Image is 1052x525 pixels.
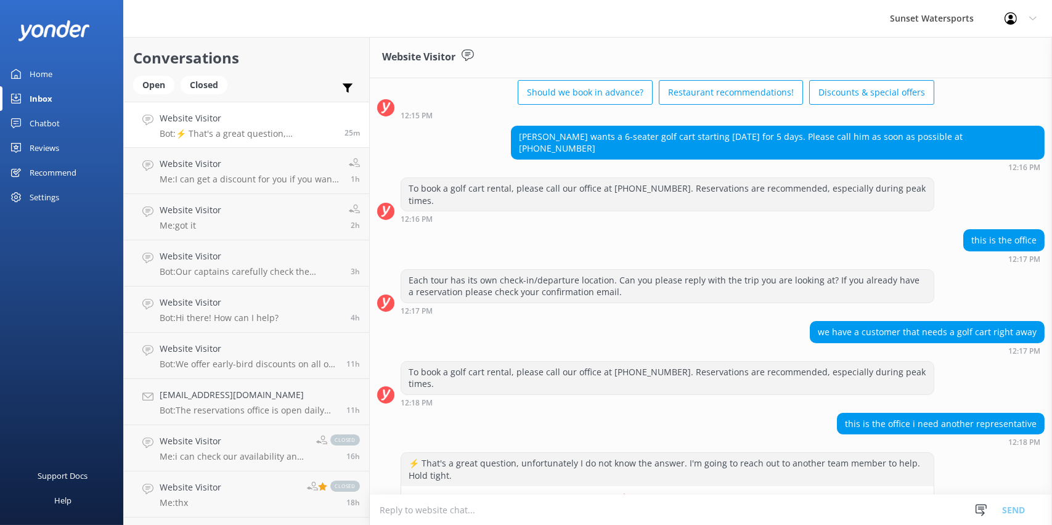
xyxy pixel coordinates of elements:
p: Me: i can check our availability and add our current jet ski special rate for you. and you don't ... [160,451,307,462]
a: Website VisitorBot:Our captains carefully check the weather on the day of your trip. If condition... [124,240,369,287]
div: 11:18am 10-Aug-2025 (UTC -05:00) America/Cancun [837,437,1045,446]
p: Bot: The reservations office is open daily from 8am to 11pm. [160,405,337,416]
p: Me: I can get a discount for you if you want to go in the morning. Please give me a call at [PHON... [160,174,340,185]
h2: Conversations [133,46,360,70]
h4: Website Visitor [160,296,279,309]
div: 11:17am 10-Aug-2025 (UTC -05:00) America/Cancun [963,254,1045,263]
div: [PERSON_NAME] wants a 6-seater golf cart starting [DATE] for 5 days. Please call him as soon as p... [512,126,1044,159]
h4: Website Visitor [160,342,337,356]
a: Website VisitorBot:Hi there! How can I help?4h [124,287,369,333]
span: 11:18am 10-Aug-2025 (UTC -05:00) America/Cancun [345,128,360,138]
span: 06:57am 10-Aug-2025 (UTC -05:00) America/Cancun [351,312,360,323]
div: Open [133,76,174,94]
p: Bot: Hi there! How can I help? [160,312,279,324]
h4: Website Visitor [160,434,307,448]
span: 12:20am 10-Aug-2025 (UTC -05:00) America/Cancun [346,359,360,369]
div: To book a golf cart rental, please call our office at [PHONE_NUMBER]. Reservations are recommende... [401,362,934,394]
div: ⚡ That's a great question, unfortunately I do not know the answer. I'm going to reach out to anot... [401,453,934,486]
div: this is the office i need another representative [838,413,1044,434]
strong: 12:15 PM [401,112,433,120]
span: 07:39pm 09-Aug-2025 (UTC -05:00) America/Cancun [346,451,360,462]
button: 📩 Contact me by email [401,486,934,511]
div: 11:15am 10-Aug-2025 (UTC -05:00) America/Cancun [401,111,934,120]
h3: Website Visitor [382,49,455,65]
p: Me: got it [160,220,221,231]
div: Chatbot [30,111,60,136]
div: 11:17am 10-Aug-2025 (UTC -05:00) America/Cancun [810,346,1045,355]
span: 10:01am 10-Aug-2025 (UTC -05:00) America/Cancun [351,174,360,184]
div: To book a golf cart rental, please call our office at [PHONE_NUMBER]. Reservations are recommende... [401,178,934,211]
h4: Website Visitor [160,157,340,171]
span: closed [330,481,360,492]
div: we have a customer that needs a golf cart right away [810,322,1044,343]
strong: 12:18 PM [401,399,433,407]
a: Website VisitorMe:i can check our availability and add our current jet ski special rate for you. ... [124,425,369,471]
span: 07:46am 10-Aug-2025 (UTC -05:00) America/Cancun [351,266,360,277]
strong: 12:17 PM [1008,348,1040,355]
a: Website VisitorMe:I can get a discount for you if you want to go in the morning. Please give me a... [124,148,369,194]
strong: 12:18 PM [1008,439,1040,446]
div: Support Docs [38,463,88,488]
div: this is the office [964,230,1044,251]
a: Website VisitorMe:got it2h [124,194,369,240]
div: 11:17am 10-Aug-2025 (UTC -05:00) America/Cancun [401,306,934,315]
strong: 12:16 PM [401,216,433,223]
strong: 12:17 PM [1008,256,1040,263]
a: [EMAIL_ADDRESS][DOMAIN_NAME]Bot:The reservations office is open daily from 8am to 11pm.11h [124,379,369,425]
p: Bot: We offer early-bird discounts on all of our morning trips. When you book direct, we guarante... [160,359,337,370]
h4: [EMAIL_ADDRESS][DOMAIN_NAME] [160,388,337,402]
span: 05:31pm 09-Aug-2025 (UTC -05:00) America/Cancun [346,497,360,508]
strong: 12:16 PM [1008,164,1040,171]
a: Open [133,78,181,91]
p: Me: thx [160,497,221,508]
button: Restaurant recommendations! [659,80,803,105]
div: Help [54,488,71,513]
p: Bot: ⚡ That's a great question, unfortunately I do not know the answer. I'm going to reach out to... [160,128,335,139]
h4: Website Visitor [160,481,221,494]
h4: Website Visitor [160,250,341,263]
div: Settings [30,185,59,210]
img: yonder-white-logo.png [18,20,89,41]
a: Website VisitorBot:⚡ That's a great question, unfortunately I do not know the answer. I'm going t... [124,102,369,148]
a: Closed [181,78,234,91]
div: Closed [181,76,227,94]
span: closed [330,434,360,446]
div: Inbox [30,86,52,111]
div: 11:16am 10-Aug-2025 (UTC -05:00) America/Cancun [401,214,934,223]
strong: 12:17 PM [401,307,433,315]
div: Reviews [30,136,59,160]
div: 11:16am 10-Aug-2025 (UTC -05:00) America/Cancun [511,163,1045,171]
a: Website VisitorMe:thxclosed18h [124,471,369,518]
a: Website VisitorBot:We offer early-bird discounts on all of our morning trips. When you book direc... [124,333,369,379]
span: 09:13am 10-Aug-2025 (UTC -05:00) America/Cancun [351,220,360,230]
div: Home [30,62,52,86]
div: Each tour has its own check-in/departure location. Can you please reply with the trip you are loo... [401,270,934,303]
p: Bot: Our captains carefully check the weather on the day of your trip. If conditions are unsafe, ... [160,266,341,277]
div: 11:18am 10-Aug-2025 (UTC -05:00) America/Cancun [401,398,934,407]
button: Discounts & special offers [809,80,934,105]
h4: Website Visitor [160,203,221,217]
button: Should we book in advance? [518,80,653,105]
div: Recommend [30,160,76,185]
h4: Website Visitor [160,112,335,125]
span: 12:11am 10-Aug-2025 (UTC -05:00) America/Cancun [346,405,360,415]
